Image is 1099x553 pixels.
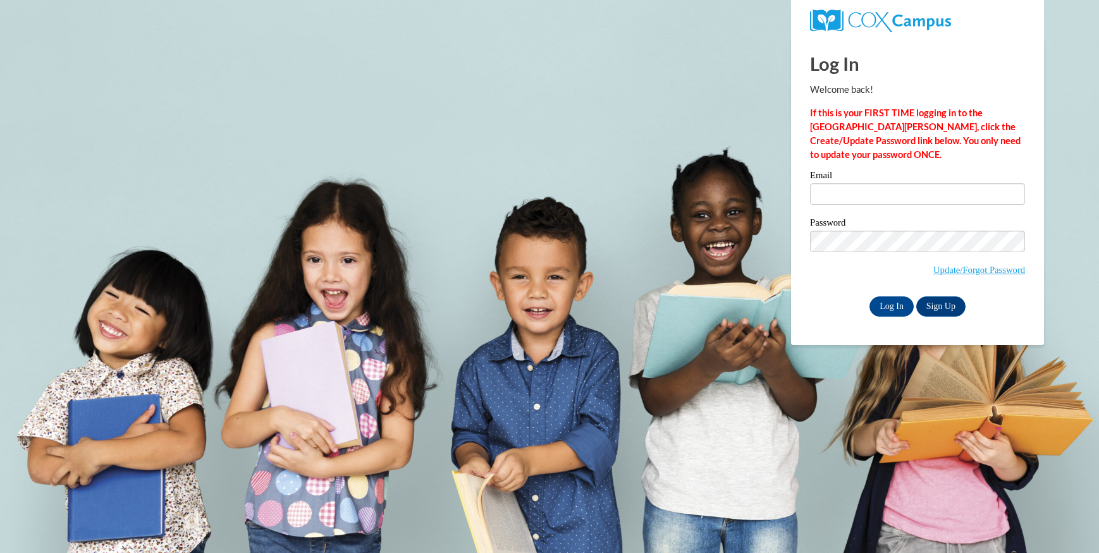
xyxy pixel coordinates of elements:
[810,83,1025,97] p: Welcome back!
[810,218,1025,231] label: Password
[810,15,951,25] a: COX Campus
[810,171,1025,183] label: Email
[810,51,1025,76] h1: Log In
[810,107,1021,160] strong: If this is your FIRST TIME logging in to the [GEOGRAPHIC_DATA][PERSON_NAME], click the Create/Upd...
[916,296,966,317] a: Sign Up
[810,9,951,32] img: COX Campus
[869,296,914,317] input: Log In
[933,265,1025,275] a: Update/Forgot Password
